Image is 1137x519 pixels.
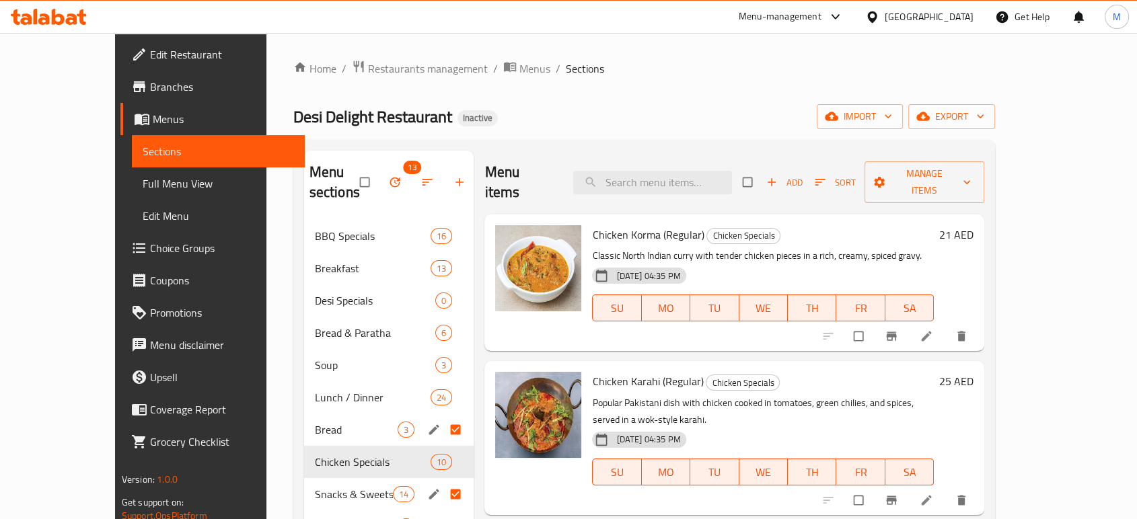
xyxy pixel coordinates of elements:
[766,175,803,190] span: Add
[150,434,294,450] span: Grocery Checklist
[431,262,451,275] span: 13
[150,79,294,95] span: Branches
[120,329,305,361] a: Menu disclaimer
[150,240,294,256] span: Choice Groups
[435,325,452,341] div: items
[846,487,874,513] span: Select to update
[315,422,398,438] div: Bread
[642,458,690,485] button: MO
[739,9,821,25] div: Menu-management
[436,327,451,340] span: 6
[431,456,451,469] span: 10
[877,321,909,351] button: Branch-specific-item
[885,294,934,321] button: SA
[120,38,305,71] a: Edit Restaurant
[404,161,421,174] span: 13
[706,228,780,244] div: Chicken Specials
[315,357,436,373] span: Soup
[690,458,739,485] button: TU
[304,284,474,317] div: Desi Specials0
[592,395,934,428] p: Popular Pakistani dish with chicken cooked in tomatoes, green chilies, and spices, served in a wo...
[842,463,879,482] span: FR
[436,359,451,372] span: 3
[735,169,763,195] span: Select section
[436,294,451,307] span: 0
[611,270,686,282] span: [DATE] 04:35 PM
[947,321,979,351] button: delete
[315,486,394,502] div: Snacks & Sweets
[947,485,979,515] button: delete
[150,46,294,63] span: Edit Restaurant
[342,61,346,77] li: /
[891,463,928,482] span: SA
[304,317,474,349] div: Bread & Paratha6
[304,413,474,446] div: Bread3edit
[817,104,903,129] button: import
[788,458,836,485] button: TH
[484,162,556,202] h2: Menu items
[132,200,305,232] a: Edit Menu
[745,463,782,482] span: WE
[865,161,985,203] button: Manage items
[315,454,431,470] div: Chicken Specials
[739,294,788,321] button: WE
[885,9,974,24] div: [GEOGRAPHIC_DATA]
[788,294,836,321] button: TH
[745,298,782,318] span: WE
[919,108,984,125] span: export
[939,372,974,391] h6: 25 AED
[315,389,431,405] span: Lunch / Dinner
[611,433,686,446] span: [DATE] 04:35 PM
[132,167,305,200] a: Full Menu View
[763,172,806,193] button: Add
[739,458,788,485] button: WE
[425,485,445,503] button: edit
[150,401,294,417] span: Coverage Report
[592,247,934,264] p: Classic North Indian curry with tender chicken pieces in a rich, creamy, spiced gravy.
[435,357,452,373] div: items
[793,463,831,482] span: TH
[352,169,380,195] span: Select all sections
[573,171,732,194] input: search
[846,323,874,349] span: Select to update
[519,61,550,77] span: Menus
[556,61,560,77] li: /
[647,463,685,482] span: MO
[939,225,974,244] h6: 21 AED
[815,175,856,190] span: Sort
[495,372,581,458] img: Chicken Karahi (Regular)
[908,104,995,129] button: export
[592,458,641,485] button: SU
[122,493,184,511] span: Get support on:
[120,103,305,135] a: Menus
[315,292,436,309] span: Desi Specials
[457,110,498,126] div: Inactive
[696,463,733,482] span: TU
[647,298,685,318] span: MO
[120,361,305,393] a: Upsell
[875,165,974,199] span: Manage items
[836,458,885,485] button: FR
[431,454,452,470] div: items
[315,228,431,244] span: BBQ Specials
[398,424,414,436] span: 3
[150,369,294,385] span: Upsell
[122,471,155,488] span: Version:
[120,71,305,103] a: Branches
[920,493,936,507] a: Edit menu item
[380,167,412,197] span: Bulk update
[877,485,909,515] button: Branch-specific-item
[598,463,636,482] span: SU
[592,371,703,391] span: Chicken Karahi (Regular)
[120,393,305,426] a: Coverage Report
[566,61,604,77] span: Sections
[304,381,474,413] div: Lunch / Dinner24
[592,294,641,321] button: SU
[394,488,414,501] span: 14
[598,298,636,318] span: SU
[1113,9,1121,24] span: M
[368,61,488,77] span: Restaurants management
[150,305,294,321] span: Promotions
[828,108,892,125] span: import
